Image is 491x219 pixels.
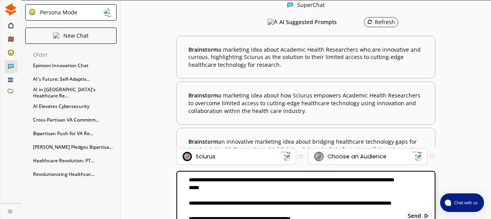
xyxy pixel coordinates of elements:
h3: AI Suggested Prompts [279,16,337,28]
div: SuperChat [297,2,325,9]
b: a marketing idea about Academic Health Researchers who are innovative and curious, highlighting S... [188,46,423,69]
span: Brainstorm [188,46,218,53]
span: Brainstorm [188,92,218,99]
img: Brand Icon [183,152,192,161]
div: Bipartisan Push for VA Re... [29,128,120,139]
p: Older [33,52,120,58]
div: [PERSON_NAME] Pledges Bipartisa... [29,141,120,153]
img: Close [53,32,59,38]
div: Cross-Partisan VA Commitm... [29,114,120,126]
img: Refresh [367,19,373,25]
img: Close [4,3,17,16]
a: Close [1,203,21,217]
button: atlas-launcher [440,193,484,212]
b: an innovative marketing idea about bridging healthcare technology gaps for Academic Health Resear... [188,138,423,161]
div: AI in [GEOGRAPHIC_DATA]'s Healthcare Re... [29,87,120,99]
b: a marketing idea about how Sciurus empowers Academic Health Researchers to overcome limited acces... [188,92,423,115]
img: Dropdown Icon [280,151,290,162]
div: Epimoni Innovation Chat [29,60,120,71]
span: Chat with us [451,200,479,206]
div: Healthcare Revolution: PT... [29,155,120,167]
div: Sciurus [196,153,216,160]
span: Brainstorm [188,138,218,145]
img: Tooltip Icon [298,154,303,159]
div: AI's Future: Self-Adaptiv... [29,73,120,85]
img: Close [8,209,12,214]
div: Persona Mode [37,9,77,16]
img: Close [104,8,113,17]
img: Close [287,2,293,8]
img: AI Suggested Prompts [268,19,277,26]
img: Tooltip Icon [430,154,434,159]
img: Dropdown Icon [412,151,422,162]
img: Close [424,213,429,219]
img: Audience Icon [314,152,324,161]
div: Choose an Audience [327,153,387,160]
div: Refresh [367,19,395,25]
div: Revolutionizing Healthcar... [29,169,120,180]
div: AI Elevates Cybersecurity [29,101,120,112]
img: Close [29,9,36,16]
b: Send [408,213,421,219]
p: New Chat [63,33,89,39]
